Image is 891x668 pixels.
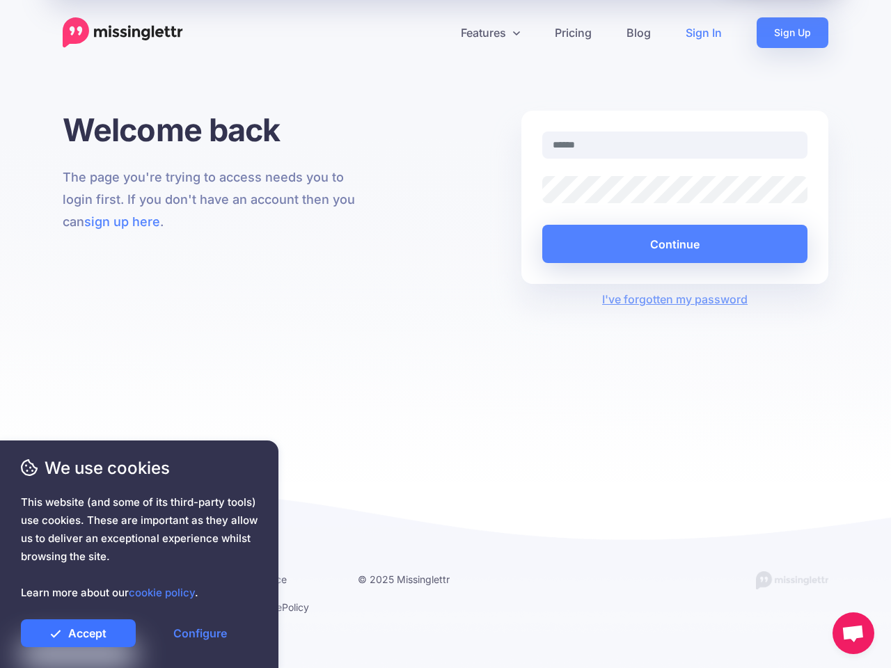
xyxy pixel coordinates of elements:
[21,493,258,602] span: This website (and some of its third-party tools) use cookies. These are important as they allow u...
[84,214,160,229] a: sign up here
[129,586,195,599] a: cookie policy
[537,17,609,48] a: Pricing
[63,111,370,149] h1: Welcome back
[668,17,739,48] a: Sign In
[143,619,258,647] a: Configure
[757,17,828,48] a: Sign Up
[358,571,484,588] li: © 2025 Missinglettr
[21,456,258,480] span: We use cookies
[833,612,874,654] div: Open chat
[21,619,136,647] a: Accept
[609,17,668,48] a: Blog
[542,225,807,263] button: Continue
[63,166,370,233] p: The page you're trying to access needs you to login first. If you don't have an account then you ...
[443,17,537,48] a: Features
[602,292,748,306] a: I've forgotten my password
